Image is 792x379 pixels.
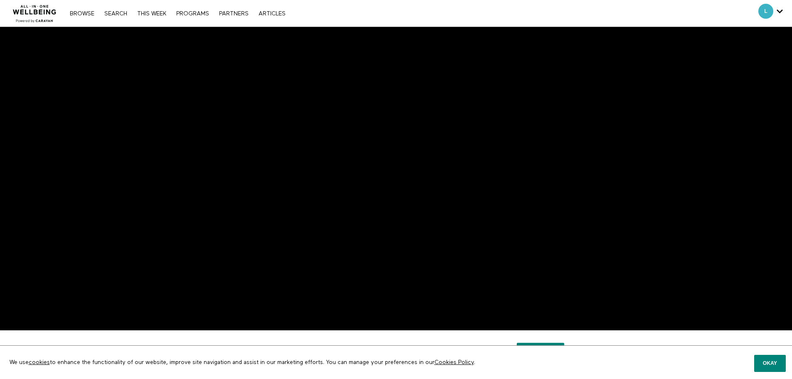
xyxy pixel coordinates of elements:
[133,11,170,17] a: THIS WEEK
[215,11,253,17] a: PARTNERS
[29,359,50,365] a: cookies
[434,359,474,365] a: Cookies Policy
[754,355,786,372] button: Okay
[66,9,289,17] nav: Primary
[172,11,213,17] a: PROGRAMS
[254,11,290,17] a: ARTICLES
[66,11,99,17] a: Browse
[517,343,564,358] button: My list
[100,11,131,17] a: Search
[3,352,624,373] p: We use to enhance the functionality of our website, improve site navigation and assist in our mar...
